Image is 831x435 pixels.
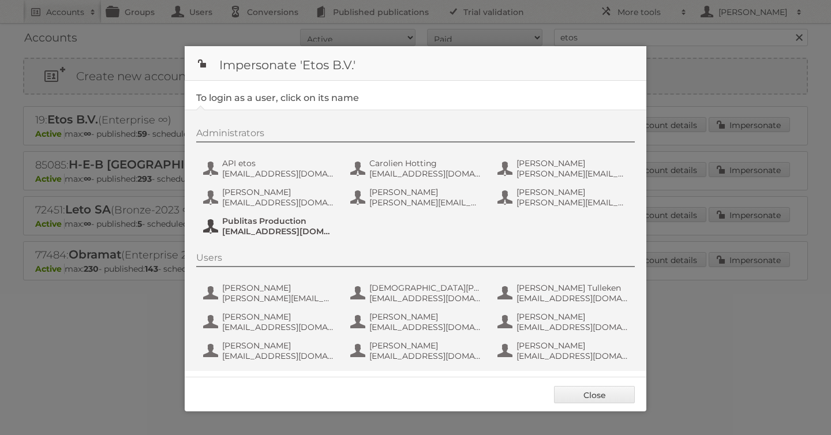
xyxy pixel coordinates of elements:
[222,340,334,351] span: [PERSON_NAME]
[196,252,635,267] div: Users
[516,322,628,332] span: [EMAIL_ADDRESS][DOMAIN_NAME]
[349,157,485,180] button: Carolien Hotting [EMAIL_ADDRESS][DOMAIN_NAME]
[222,197,334,208] span: [EMAIL_ADDRESS][DOMAIN_NAME]
[496,339,632,362] button: [PERSON_NAME] [EMAIL_ADDRESS][DOMAIN_NAME]
[196,127,635,142] div: Administrators
[202,282,338,305] button: [PERSON_NAME] [PERSON_NAME][EMAIL_ADDRESS][DOMAIN_NAME]
[222,168,334,179] span: [EMAIL_ADDRESS][DOMAIN_NAME]
[369,168,481,179] span: [EMAIL_ADDRESS][DOMAIN_NAME]
[185,46,646,81] h1: Impersonate 'Etos B.V.'
[222,216,334,226] span: Publitas Production
[369,283,481,293] span: [DEMOGRAPHIC_DATA][PERSON_NAME]
[516,283,628,293] span: [PERSON_NAME] Tulleken
[202,339,338,362] button: [PERSON_NAME] [EMAIL_ADDRESS][DOMAIN_NAME]
[222,293,334,303] span: [PERSON_NAME][EMAIL_ADDRESS][DOMAIN_NAME]
[222,322,334,332] span: [EMAIL_ADDRESS][DOMAIN_NAME]
[222,187,334,197] span: [PERSON_NAME]
[516,187,628,197] span: [PERSON_NAME]
[202,215,338,238] button: Publitas Production [EMAIL_ADDRESS][DOMAIN_NAME]
[496,282,632,305] button: [PERSON_NAME] Tulleken [EMAIL_ADDRESS][DOMAIN_NAME]
[369,351,481,361] span: [EMAIL_ADDRESS][DOMAIN_NAME]
[554,386,635,403] a: Close
[222,351,334,361] span: [EMAIL_ADDRESS][DOMAIN_NAME]
[369,187,481,197] span: [PERSON_NAME]
[516,197,628,208] span: [PERSON_NAME][EMAIL_ADDRESS][DOMAIN_NAME]
[516,293,628,303] span: [EMAIL_ADDRESS][DOMAIN_NAME]
[222,158,334,168] span: API etos
[516,312,628,322] span: [PERSON_NAME]
[349,282,485,305] button: [DEMOGRAPHIC_DATA][PERSON_NAME] [EMAIL_ADDRESS][DOMAIN_NAME]
[369,322,481,332] span: [EMAIL_ADDRESS][DOMAIN_NAME]
[369,293,481,303] span: [EMAIL_ADDRESS][DOMAIN_NAME]
[369,340,481,351] span: [PERSON_NAME]
[369,312,481,322] span: [PERSON_NAME]
[516,158,628,168] span: [PERSON_NAME]
[202,186,338,209] button: [PERSON_NAME] [EMAIL_ADDRESS][DOMAIN_NAME]
[369,158,481,168] span: Carolien Hotting
[349,186,485,209] button: [PERSON_NAME] [PERSON_NAME][EMAIL_ADDRESS][DOMAIN_NAME]
[202,157,338,180] button: API etos [EMAIL_ADDRESS][DOMAIN_NAME]
[222,283,334,293] span: [PERSON_NAME]
[196,92,359,103] legend: To login as a user, click on its name
[222,312,334,322] span: [PERSON_NAME]
[349,310,485,333] button: [PERSON_NAME] [EMAIL_ADDRESS][DOMAIN_NAME]
[202,310,338,333] button: [PERSON_NAME] [EMAIL_ADDRESS][DOMAIN_NAME]
[516,168,628,179] span: [PERSON_NAME][EMAIL_ADDRESS][DOMAIN_NAME]
[222,226,334,237] span: [EMAIL_ADDRESS][DOMAIN_NAME]
[516,340,628,351] span: [PERSON_NAME]
[516,351,628,361] span: [EMAIL_ADDRESS][DOMAIN_NAME]
[349,339,485,362] button: [PERSON_NAME] [EMAIL_ADDRESS][DOMAIN_NAME]
[496,157,632,180] button: [PERSON_NAME] [PERSON_NAME][EMAIL_ADDRESS][DOMAIN_NAME]
[369,197,481,208] span: [PERSON_NAME][EMAIL_ADDRESS][DOMAIN_NAME]
[496,186,632,209] button: [PERSON_NAME] [PERSON_NAME][EMAIL_ADDRESS][DOMAIN_NAME]
[496,310,632,333] button: [PERSON_NAME] [EMAIL_ADDRESS][DOMAIN_NAME]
